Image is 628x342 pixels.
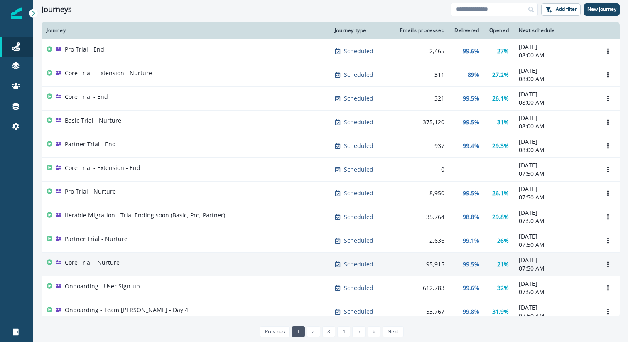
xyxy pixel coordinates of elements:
button: Options [601,163,615,176]
p: 99.5% [463,260,479,268]
div: 612,783 [397,284,444,292]
p: 32% [497,284,509,292]
button: Options [601,69,615,81]
p: Core Trial - Nurture [65,258,120,267]
p: 07:50 AM [519,193,591,202]
p: [DATE] [519,256,591,264]
a: Onboarding - User Sign-upScheduled612,78399.6%32%[DATE]07:50 AMOptions [42,276,620,300]
p: 98.8% [463,213,479,221]
p: 07:50 AM [519,312,591,320]
p: Scheduled [344,71,373,79]
p: Scheduled [344,213,373,221]
button: Options [601,258,615,271]
p: Core Trial - Extension - Nurture [65,69,152,77]
p: [DATE] [519,43,591,51]
p: 08:00 AM [519,75,591,83]
p: Scheduled [344,118,373,126]
p: 07:50 AM [519,241,591,249]
p: Scheduled [344,260,373,268]
a: Core Trial - EndScheduled32199.5%26.1%[DATE]08:00 AMOptions [42,87,620,111]
p: 27% [497,47,509,55]
a: Core Trial - NurtureScheduled95,91599.5%21%[DATE]07:50 AMOptions [42,253,620,276]
p: Partner Trial - End [65,140,116,148]
button: Options [601,116,615,128]
div: - [489,165,509,174]
p: 26.1% [492,94,509,103]
div: Next schedule [519,27,591,34]
p: [DATE] [519,303,591,312]
a: Iterable Migration - Trial Ending soon (Basic, Pro, Partner)Scheduled35,76498.8%29.8%[DATE]07:50 ... [42,205,620,229]
p: 26% [497,236,509,245]
p: Scheduled [344,47,373,55]
div: 321 [397,94,444,103]
p: 26.1% [492,189,509,197]
div: Emails processed [397,27,444,34]
p: New journey [587,6,616,12]
div: 35,764 [397,213,444,221]
a: Core Trial - Extension - EndScheduled0--[DATE]07:50 AMOptions [42,158,620,182]
p: 99.1% [463,236,479,245]
p: [DATE] [519,209,591,217]
p: 31.9% [492,308,509,316]
p: 07:50 AM [519,288,591,296]
div: 375,120 [397,118,444,126]
a: Pro Trial - EndScheduled2,46599.6%27%[DATE]08:00 AMOptions [42,39,620,63]
p: 89% [468,71,479,79]
button: Add filter [541,3,581,16]
p: 07:50 AM [519,170,591,178]
div: 8,950 [397,189,444,197]
p: 31% [497,118,509,126]
p: 99.5% [463,94,479,103]
p: Pro Trial - End [65,45,104,54]
p: Scheduled [344,142,373,150]
img: Inflection [11,7,22,19]
a: Pro Trial - NurtureScheduled8,95099.5%26.1%[DATE]07:50 AMOptions [42,182,620,205]
p: 08:00 AM [519,122,591,130]
button: Options [601,305,615,318]
button: Options [601,187,615,199]
p: Scheduled [344,165,373,174]
p: 99.5% [463,118,479,126]
p: 21% [497,260,509,268]
a: Page 4 [337,326,350,337]
a: Page 1 is your current page [292,326,305,337]
p: 99.8% [463,308,479,316]
p: Onboarding - User Sign-up [65,282,140,290]
a: Next page [383,326,403,337]
p: [DATE] [519,66,591,75]
p: Scheduled [344,236,373,245]
p: Basic Trial - Nurture [65,116,121,125]
p: [DATE] [519,90,591,98]
div: 937 [397,142,444,150]
div: Opened [489,27,509,34]
p: 27.2% [492,71,509,79]
p: Scheduled [344,284,373,292]
div: Delivered [454,27,479,34]
p: 08:00 AM [519,146,591,154]
p: Partner Trial - Nurture [65,235,128,243]
button: Options [601,282,615,294]
p: 07:50 AM [519,217,591,225]
a: Partner Trial - EndScheduled93799.4%29.3%[DATE]08:00 AMOptions [42,134,620,158]
p: 29.3% [492,142,509,150]
p: 08:00 AM [519,98,591,107]
a: Onboarding - Team [PERSON_NAME] - Day 4Scheduled53,76799.8%31.9%[DATE]07:50 AMOptions [42,300,620,324]
p: Core Trial - End [65,93,108,101]
p: [DATE] [519,232,591,241]
a: Page 3 [322,326,335,337]
p: [DATE] [519,161,591,170]
p: 07:50 AM [519,264,591,273]
button: New journey [584,3,620,16]
ul: Pagination [258,326,404,337]
div: 2,465 [397,47,444,55]
button: Options [601,140,615,152]
button: Options [601,45,615,57]
a: Page 5 [352,326,365,337]
div: Journey [47,27,325,34]
p: Add filter [556,6,577,12]
a: Page 2 [307,326,320,337]
h1: Journeys [42,5,72,14]
p: Onboarding - Team [PERSON_NAME] - Day 4 [65,306,188,314]
a: Partner Trial - NurtureScheduled2,63699.1%26%[DATE]07:50 AMOptions [42,229,620,253]
p: Scheduled [344,308,373,316]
